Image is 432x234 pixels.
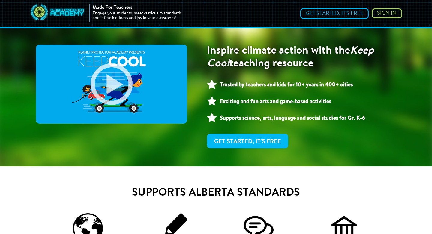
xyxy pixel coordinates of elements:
[207,45,377,70] h2: Inspire climate action with the teaching resource
[306,11,363,17] a: Get Started, It's Free
[220,99,331,104] strong: Exciting and fun arts and game-based activities
[93,4,182,11] h3: Made For Teachers
[36,45,187,124] img: planet-protector-academy-keep-cool-video.jpg
[372,8,402,18] a: Sign In
[220,116,365,121] strong: Supports science, arts, language and social studies for Gr. K-6
[220,82,353,88] strong: Trusted by teachers and kids for 10+ years in 400+ cities
[30,3,85,21] img: Planet Protector Logo desktop
[207,134,288,148] a: Get Started, It's Free
[93,11,182,21] p: Engage your students, meet curriculum standards and infuse kindness and joy in your classroom!
[73,187,358,201] h1: Supports Alberta Standards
